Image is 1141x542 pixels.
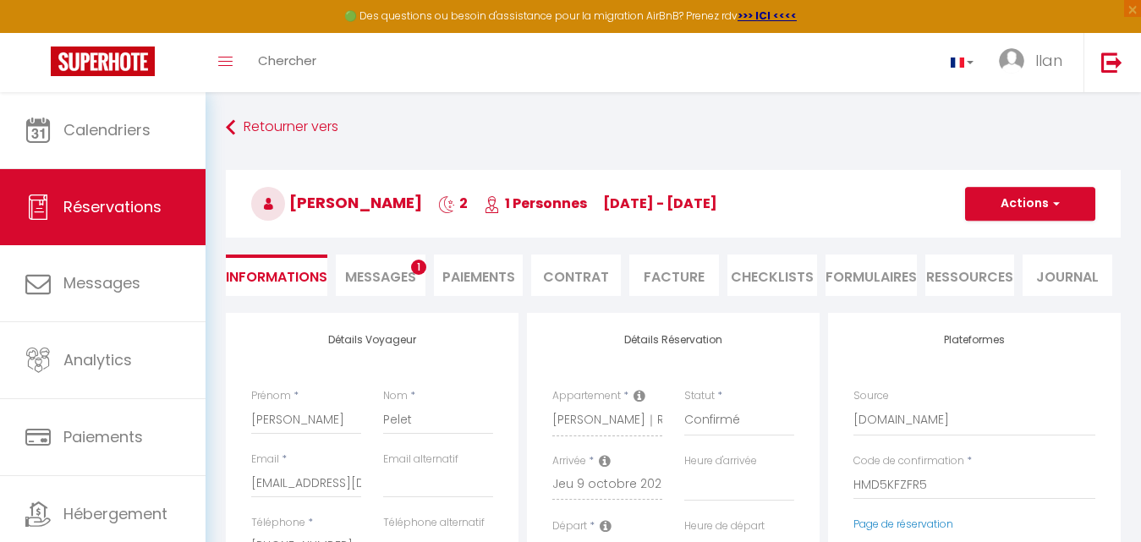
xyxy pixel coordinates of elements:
li: CHECKLISTS [727,255,817,296]
li: Informations [226,255,327,296]
span: Messages [345,267,416,287]
span: 1 Personnes [484,194,587,213]
label: Code de confirmation [853,453,964,469]
span: 1 [411,260,426,275]
li: Contrat [531,255,621,296]
label: Statut [684,388,715,404]
a: ... Ilan [986,33,1083,92]
a: >>> ICI <<<< [738,8,797,23]
span: Réservations [63,196,162,217]
span: Chercher [258,52,316,69]
label: Email alternatif [383,452,458,468]
span: Paiements [63,426,143,447]
label: Heure de départ [684,518,765,534]
img: logout [1101,52,1122,73]
li: Facture [629,255,719,296]
li: Paiements [434,255,524,296]
span: Calendriers [63,119,151,140]
label: Téléphone alternatif [383,515,485,531]
label: Appartement [552,388,621,404]
a: Retourner vers [226,112,1121,143]
span: Messages [63,272,140,293]
span: Ilan [1035,50,1062,71]
h4: Détails Voyageur [251,334,493,346]
label: Source [853,388,889,404]
a: Page de réservation [853,517,953,531]
span: Analytics [63,349,132,370]
li: FORMULAIRES [826,255,917,296]
button: Actions [965,187,1095,221]
label: Téléphone [251,515,305,531]
label: Prénom [251,388,291,404]
img: ... [999,48,1024,74]
a: Chercher [245,33,329,92]
h4: Détails Réservation [552,334,794,346]
label: Arrivée [552,453,586,469]
span: [PERSON_NAME] [251,192,422,213]
label: Heure d'arrivée [684,453,757,469]
li: Journal [1023,255,1112,296]
label: Départ [552,518,587,534]
label: Nom [383,388,408,404]
li: Ressources [925,255,1015,296]
span: Hébergement [63,503,167,524]
span: [DATE] - [DATE] [603,194,717,213]
h4: Plateformes [853,334,1095,346]
label: Email [251,452,279,468]
img: Super Booking [51,47,155,76]
span: 2 [438,194,468,213]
